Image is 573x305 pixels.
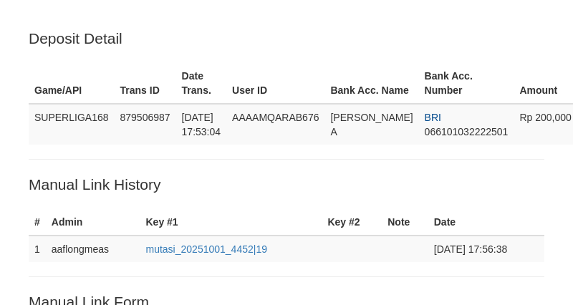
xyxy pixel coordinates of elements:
th: Key #1 [140,209,322,236]
th: Trans ID [115,63,176,104]
span: [PERSON_NAME] A [330,112,413,137]
th: Admin [46,209,140,236]
span: Rp 200,000 [519,112,571,123]
th: Key #2 [322,209,382,236]
th: Date Trans. [176,63,227,104]
th: Bank Acc. Name [324,63,418,104]
td: aaflongmeas [46,236,140,262]
td: SUPERLIGA168 [29,104,115,145]
th: # [29,209,46,236]
th: User ID [226,63,324,104]
span: BRI [425,112,441,123]
span: AAAAMQARAB676 [232,112,319,123]
td: 879506987 [115,104,176,145]
a: mutasi_20251001_4452|19 [146,243,267,255]
p: Manual Link History [29,174,544,195]
th: Bank Acc. Number [419,63,514,104]
span: [DATE] 17:53:04 [182,112,221,137]
th: Note [382,209,428,236]
p: Deposit Detail [29,28,544,49]
th: Game/API [29,63,115,104]
td: [DATE] 17:56:38 [428,236,544,262]
span: Copy 066101032222501 to clipboard [425,126,509,137]
th: Date [428,209,544,236]
td: 1 [29,236,46,262]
